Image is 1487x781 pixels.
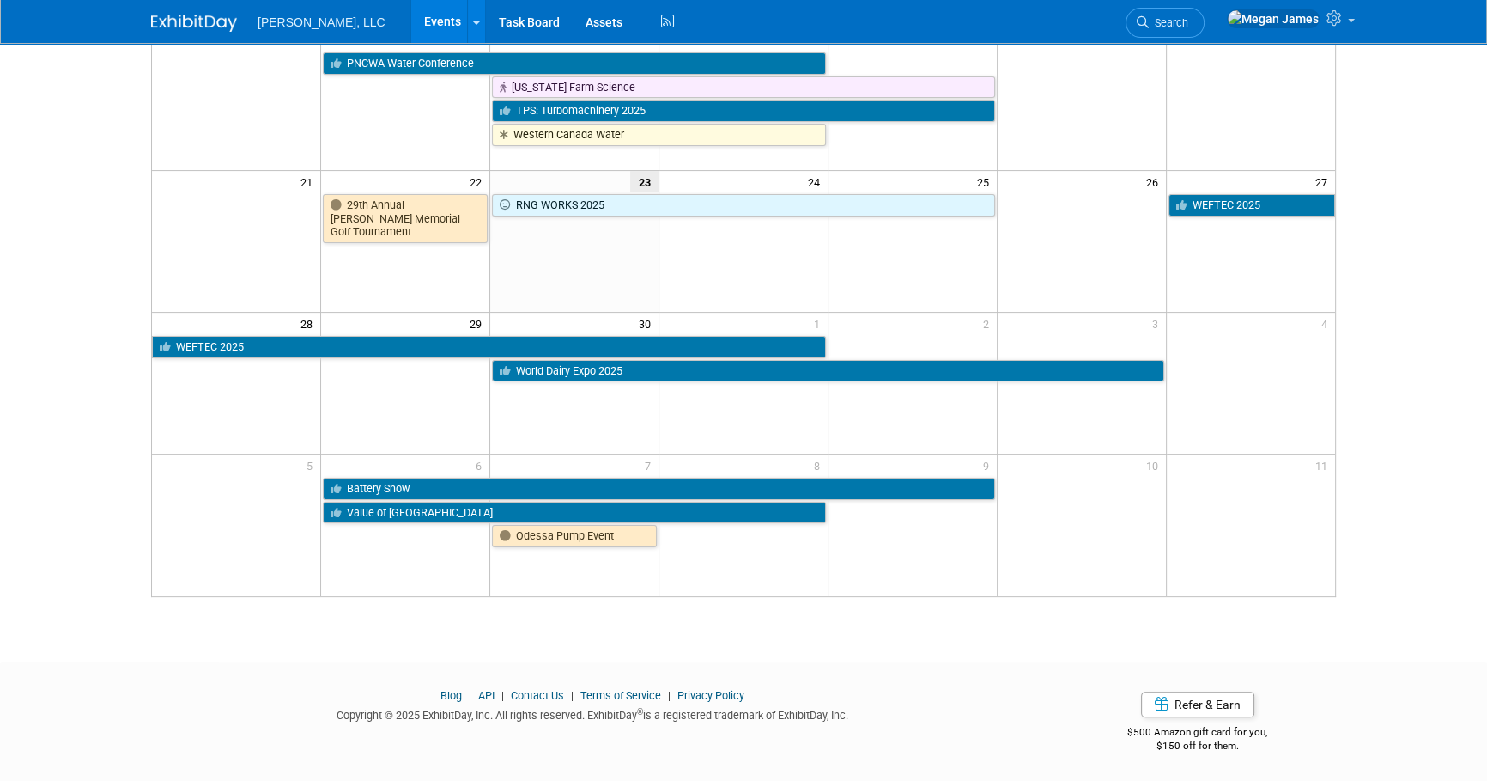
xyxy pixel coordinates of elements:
span: | [567,689,578,702]
a: PNCWA Water Conference [323,52,826,75]
img: ExhibitDay [151,15,237,32]
div: $500 Amazon gift card for you, [1059,714,1337,754]
a: API [478,689,495,702]
span: 28 [299,313,320,334]
a: Blog [440,689,462,702]
span: 1 [812,313,828,334]
span: 22 [468,171,489,192]
a: Search [1126,8,1205,38]
a: Privacy Policy [677,689,744,702]
span: 26 [1144,171,1166,192]
a: 29th Annual [PERSON_NAME] Memorial Golf Tournament [323,194,488,243]
a: Value of [GEOGRAPHIC_DATA] [323,502,826,524]
a: Odessa Pump Event [492,525,657,547]
a: Terms of Service [580,689,661,702]
a: Western Canada Water [492,124,826,146]
a: TPS: Turbomachinery 2025 [492,100,995,122]
span: 7 [643,455,659,476]
span: 29 [468,313,489,334]
span: Search [1149,16,1188,29]
span: 27 [1314,171,1335,192]
a: WEFTEC 2025 [152,336,826,358]
a: Contact Us [511,689,564,702]
span: 23 [630,171,659,192]
img: Megan James [1227,9,1320,28]
a: [US_STATE] Farm Science [492,76,995,99]
a: World Dairy Expo 2025 [492,360,1163,382]
span: 5 [305,455,320,476]
span: 3 [1150,313,1166,334]
a: WEFTEC 2025 [1168,194,1335,217]
span: 25 [975,171,997,192]
span: 4 [1320,313,1335,334]
span: 11 [1314,455,1335,476]
div: Copyright © 2025 ExhibitDay, Inc. All rights reserved. ExhibitDay is a registered trademark of Ex... [151,704,1034,723]
span: | [497,689,508,702]
span: 6 [474,455,489,476]
a: RNG WORKS 2025 [492,194,995,217]
div: $150 off for them. [1059,739,1337,754]
span: | [464,689,476,702]
a: Battery Show [323,478,994,500]
span: 24 [806,171,828,192]
span: | [664,689,675,702]
sup: ® [637,707,643,717]
span: 30 [637,313,659,334]
a: Refer & Earn [1141,692,1254,717]
span: [PERSON_NAME], LLC [258,15,385,29]
span: 9 [981,455,997,476]
span: 21 [299,171,320,192]
span: 8 [812,455,828,476]
span: 2 [981,313,997,334]
span: 10 [1144,455,1166,476]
